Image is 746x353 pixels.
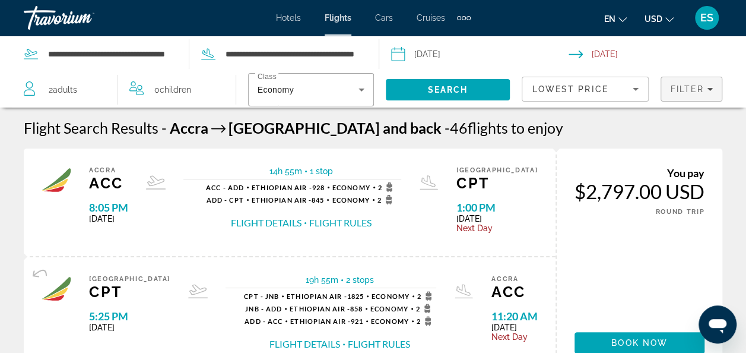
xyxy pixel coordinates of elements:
[258,85,294,94] span: Economy
[290,317,351,325] span: Ethiopian Air -
[325,13,351,23] a: Flights
[491,310,538,323] span: 11:20 AM
[42,166,71,196] img: Airline logo
[468,119,563,137] span: flights to enjoy
[290,305,350,313] span: Ethiopian Air -
[269,166,302,176] span: 14h 55m
[604,14,615,24] span: en
[383,119,442,137] span: and back
[456,166,538,174] span: [GEOGRAPHIC_DATA]
[417,291,436,301] span: 2
[378,182,396,192] span: 2
[160,85,191,94] span: Children
[375,13,393,23] a: Cars
[661,77,722,102] button: Filters
[611,338,668,348] span: Book now
[206,184,244,191] span: ACC - ADD
[428,85,468,94] span: Search
[417,316,435,326] span: 2
[456,214,538,223] span: [DATE]
[154,81,191,98] span: 0
[310,166,333,176] span: 1 stop
[24,119,158,137] h1: Flight Search Results
[12,72,236,108] button: Travelers: 2 adults, 0 children
[491,332,538,342] span: Next Day
[244,292,279,300] span: CPT - JNB
[386,79,510,100] button: Search
[346,275,374,285] span: 2 stops
[161,119,167,137] span: -
[491,275,538,283] span: Accra
[89,166,128,174] span: Accra
[656,208,705,216] span: ROUND TRIP
[231,216,301,229] button: Flight Details
[371,317,409,325] span: Economy
[491,283,538,301] span: ACC
[645,14,662,24] span: USD
[89,201,128,214] span: 8:05 PM
[370,305,408,313] span: Economy
[290,317,363,325] span: 921
[49,81,77,98] span: 2
[372,292,409,300] span: Economy
[287,292,364,300] span: 1825
[699,305,737,343] iframe: Button to launch messaging window
[258,73,277,81] mat-label: Class
[42,275,71,305] img: Airline logo
[604,10,627,27] button: Change language
[306,275,338,285] span: 19h 55m
[170,119,208,137] span: Accra
[416,304,434,313] span: 2
[456,223,538,233] span: Next Day
[456,201,538,214] span: 1:00 PM
[89,214,128,223] span: [DATE]
[445,119,468,137] span: 46
[569,36,746,72] button: Select return date
[89,283,170,301] span: CPT
[89,323,170,332] span: [DATE]
[332,196,370,204] span: Economy
[252,184,312,191] span: Ethiopian Air -
[348,338,410,351] button: Flight Rules
[574,179,704,203] div: $2,797.00 USD
[276,13,301,23] a: Hotels
[269,338,340,351] button: Flight Details
[309,216,372,229] button: Flight Rules
[645,10,674,27] button: Change currency
[89,174,128,192] span: ACC
[252,196,312,204] span: Ethiopian Air -
[532,82,639,96] mat-select: Sort by
[691,5,722,30] button: User Menu
[332,184,370,191] span: Economy
[532,84,608,94] span: Lowest Price
[290,305,363,313] span: 858
[287,292,347,300] span: Ethiopian Air -
[456,174,538,192] span: CPT
[377,195,396,204] span: 2
[445,119,450,137] span: -
[207,196,244,204] span: ADD - CPT
[491,323,538,332] span: [DATE]
[574,166,704,179] div: You pay
[245,317,282,325] span: ADD - ACC
[252,196,325,204] span: 845
[417,13,445,23] a: Cruises
[670,84,704,94] span: Filter
[252,184,325,191] span: 928
[700,12,713,24] span: ES
[391,36,569,72] button: Select depart date
[53,85,77,94] span: Adults
[89,310,170,323] span: 5:25 PM
[228,119,380,137] span: [GEOGRAPHIC_DATA]
[89,275,170,283] span: [GEOGRAPHIC_DATA]
[457,8,471,27] button: Extra navigation items
[24,2,142,33] a: Travorium
[245,305,282,313] span: JNB - ADD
